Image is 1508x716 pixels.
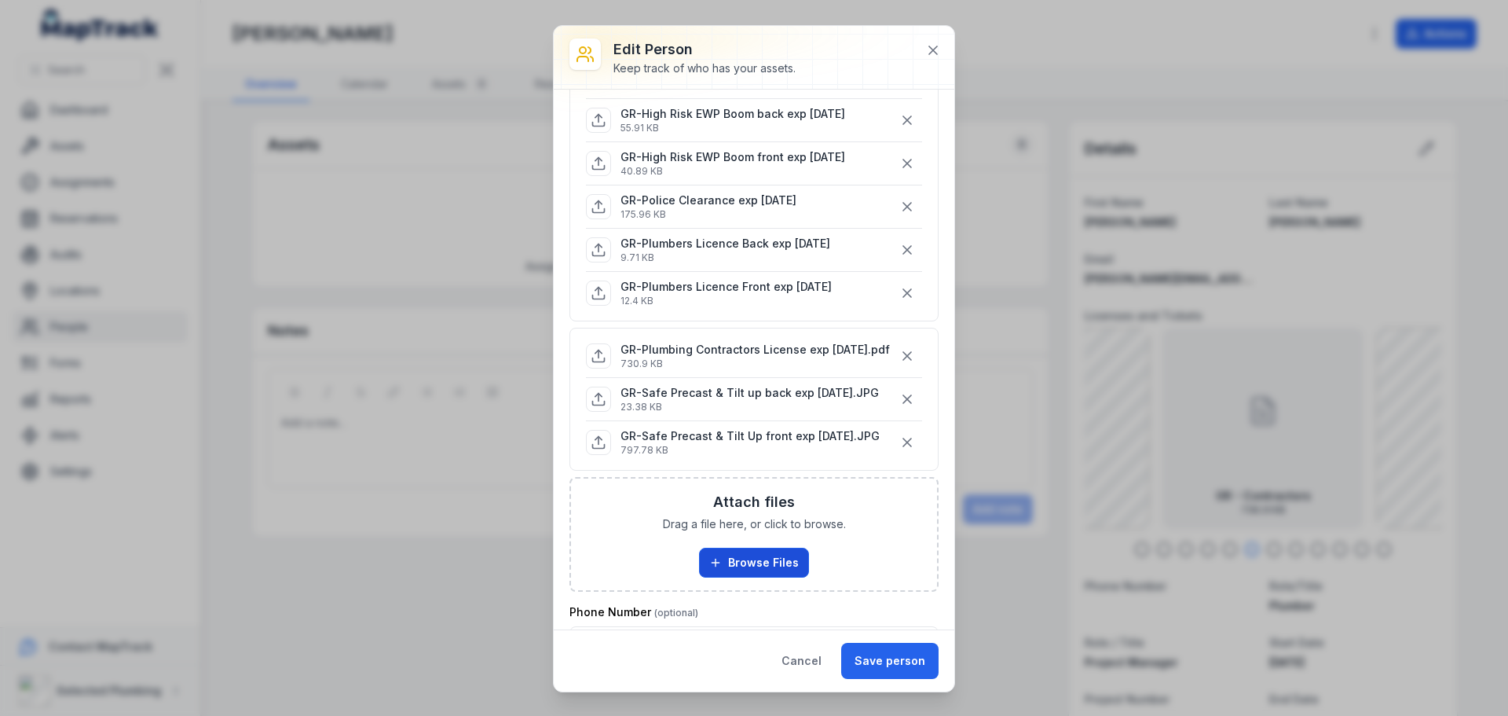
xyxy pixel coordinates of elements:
[620,358,890,370] p: 730.9 KB
[620,385,879,401] p: GR-Safe Precast & Tilt up back exp [DATE].JPG
[613,39,796,61] h3: Edit person
[620,122,845,134] p: 55.91 KB
[620,106,845,122] p: GR-High Risk EWP Boom back exp [DATE]
[613,61,796,76] div: Keep track of who has your assets.
[620,193,796,208] p: GR-Police Clearance exp [DATE]
[620,149,845,165] p: GR-High Risk EWP Boom front exp [DATE]
[620,252,830,264] p: 9.71 KB
[569,604,698,620] label: Phone Number
[620,444,880,457] p: 797.78 KB
[620,208,796,221] p: 175.96 KB
[620,165,845,178] p: 40.89 KB
[699,548,809,578] button: Browse Files
[620,342,890,358] p: GR-Plumbing Contractors License exp [DATE].pdf
[620,428,880,444] p: GR-Safe Precast & Tilt Up front exp [DATE].JPG
[768,643,835,679] button: Cancel
[620,401,879,413] p: 23.38 KB
[841,643,939,679] button: Save person
[713,491,795,513] h3: Attach files
[620,236,830,252] p: GR-Plumbers Licence Back exp [DATE]
[663,516,846,532] span: Drag a file here, or click to browse.
[620,279,832,295] p: GR-Plumbers Licence Front exp [DATE]
[620,295,832,307] p: 12.4 KB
